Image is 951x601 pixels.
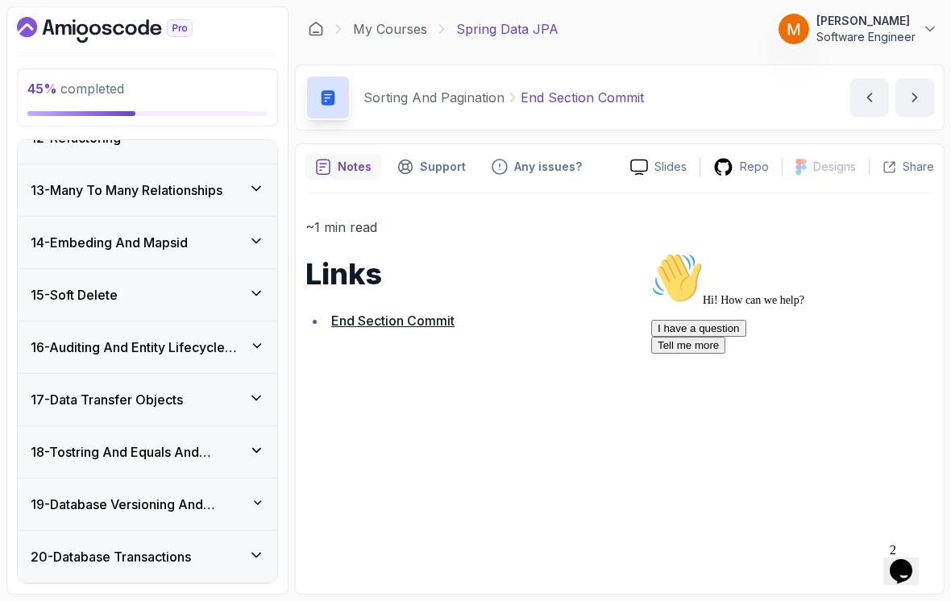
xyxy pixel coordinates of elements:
span: Hi! How can we help? [6,48,160,60]
button: Share [869,159,934,175]
p: Share [903,159,934,175]
button: 20-Database Transactions [18,531,277,582]
h3: 16 - Auditing And Entity Lifecycle Events [31,338,250,357]
a: Dashboard [17,17,230,43]
h3: 14 - Embeding And Mapsid [31,233,188,252]
button: 14-Embeding And Mapsid [18,217,277,268]
p: Spring Data JPA [456,19,559,39]
div: 👋Hi! How can we help?I have a questionTell me more [6,6,297,108]
h1: Links [305,258,934,290]
a: Repo [700,157,782,177]
button: notes button [305,154,381,180]
img: user profile image [779,14,809,44]
button: previous content [850,78,889,117]
p: [PERSON_NAME] [816,13,916,29]
h3: 15 - Soft Delete [31,285,118,305]
p: Software Engineer [816,29,916,45]
button: Support button [388,154,475,180]
button: Feedback button [482,154,592,180]
span: completed [27,81,124,97]
h3: 20 - Database Transactions [31,547,191,566]
p: End Section Commit [521,88,644,107]
h3: 13 - Many To Many Relationships [31,180,222,200]
button: 19-Database Versioning And Scheme Evolution [18,479,277,530]
button: 16-Auditing And Entity Lifecycle Events [18,321,277,373]
iframe: chat widget [883,537,935,585]
span: 45 % [27,81,57,97]
a: Slides [617,159,700,176]
a: Dashboard [308,21,324,37]
h3: 19 - Database Versioning And Scheme Evolution [31,495,251,514]
h3: 18 - Tostring And Equals And Hashcode [31,442,249,462]
p: Notes [338,159,372,175]
p: Any issues? [514,159,582,175]
p: Support [420,159,466,175]
a: My Courses [353,19,427,39]
button: next content [895,78,934,117]
p: Slides [654,159,687,175]
button: I have a question [6,74,102,91]
img: :wave: [6,6,58,58]
button: Tell me more [6,91,81,108]
p: ~1 min read [305,216,934,238]
button: 18-Tostring And Equals And Hashcode [18,426,277,478]
a: End Section Commit [331,313,455,329]
p: Designs [813,159,856,175]
p: Repo [740,159,769,175]
button: 17-Data Transfer Objects [18,374,277,425]
h3: 17 - Data Transfer Objects [31,390,183,409]
button: 13-Many To Many Relationships [18,164,277,216]
p: Sorting And Pagination [363,88,505,107]
button: 15-Soft Delete [18,269,277,321]
iframe: chat widget [645,246,935,528]
button: user profile image[PERSON_NAME]Software Engineer [778,13,938,45]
